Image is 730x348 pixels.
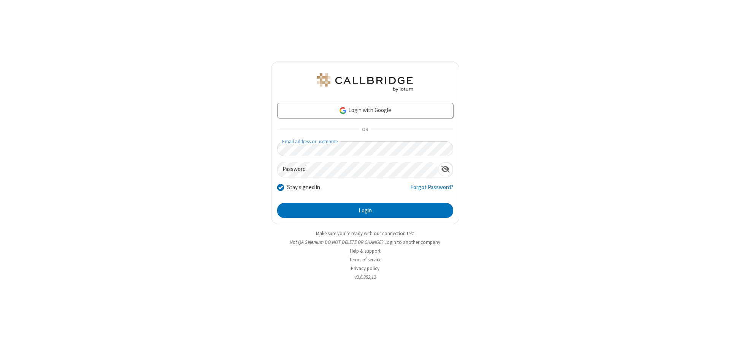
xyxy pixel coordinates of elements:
a: Terms of service [349,256,381,263]
a: Help & support [350,248,381,254]
label: Stay signed in [287,183,320,192]
span: OR [359,125,371,135]
a: Make sure you're ready with our connection test [316,230,414,237]
button: Login to another company [384,239,440,246]
a: Privacy policy [351,265,379,272]
div: Show password [438,162,453,176]
a: Login with Google [277,103,453,118]
input: Password [278,162,438,177]
img: QA Selenium DO NOT DELETE OR CHANGE [316,73,414,92]
input: Email address or username [277,141,453,156]
iframe: Chat [711,328,724,343]
button: Login [277,203,453,218]
img: google-icon.png [339,106,347,115]
li: Not QA Selenium DO NOT DELETE OR CHANGE? [271,239,459,246]
li: v2.6.352.12 [271,274,459,281]
a: Forgot Password? [410,183,453,198]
